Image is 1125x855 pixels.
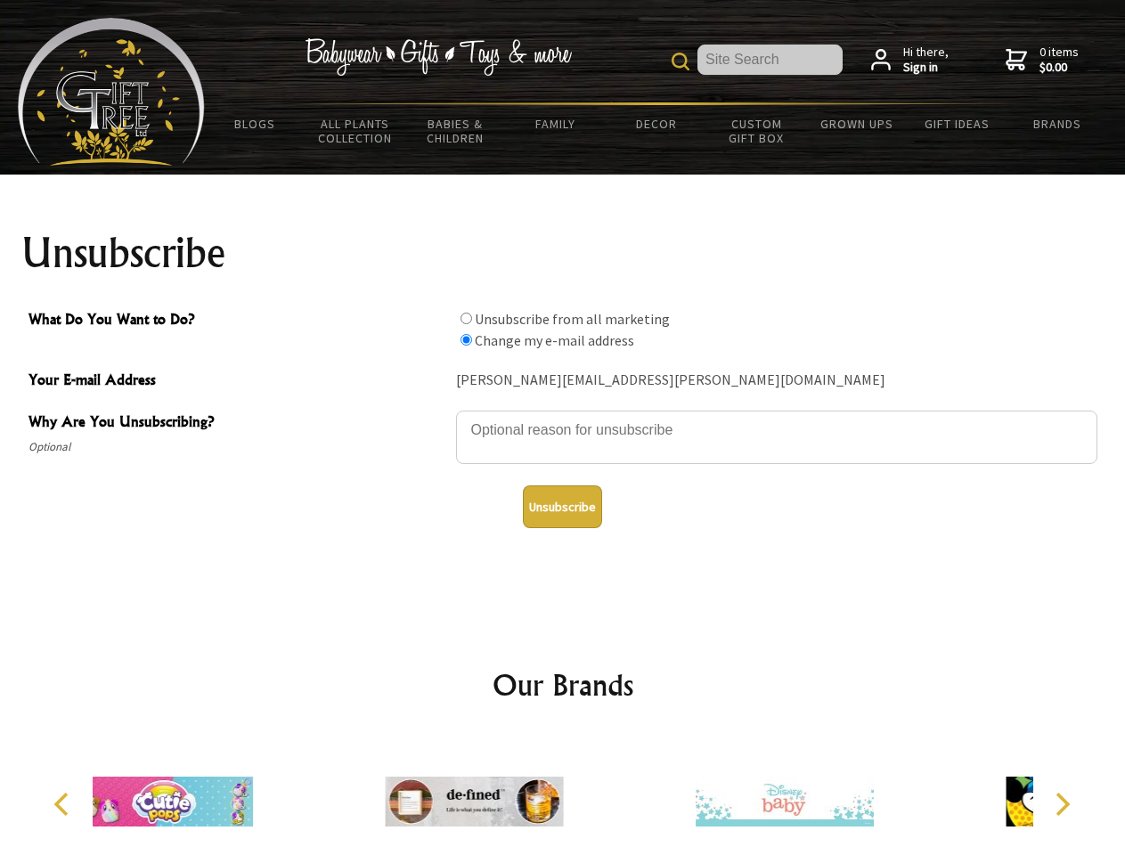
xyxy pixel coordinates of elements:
[475,310,670,328] label: Unsubscribe from all marketing
[606,105,706,142] a: Decor
[903,60,949,76] strong: Sign in
[706,105,807,157] a: Custom Gift Box
[1039,44,1079,76] span: 0 items
[36,664,1090,706] h2: Our Brands
[45,785,84,824] button: Previous
[475,331,634,349] label: Change my e-mail address
[405,105,506,157] a: Babies & Children
[672,53,689,70] img: product search
[29,308,447,334] span: What Do You Want to Do?
[461,334,472,346] input: What Do You Want to Do?
[29,369,447,395] span: Your E-mail Address
[1042,785,1081,824] button: Next
[1006,45,1079,76] a: 0 items$0.00
[907,105,1007,142] a: Gift Ideas
[1007,105,1108,142] a: Brands
[697,45,843,75] input: Site Search
[306,105,406,157] a: All Plants Collection
[1039,60,1079,76] strong: $0.00
[29,411,447,436] span: Why Are You Unsubscribing?
[305,38,572,76] img: Babywear - Gifts - Toys & more
[903,45,949,76] span: Hi there,
[21,232,1105,274] h1: Unsubscribe
[461,313,472,324] input: What Do You Want to Do?
[871,45,949,76] a: Hi there,Sign in
[456,411,1097,464] textarea: Why Are You Unsubscribing?
[29,436,447,458] span: Optional
[523,485,602,528] button: Unsubscribe
[456,367,1097,395] div: [PERSON_NAME][EMAIL_ADDRESS][PERSON_NAME][DOMAIN_NAME]
[205,105,306,142] a: BLOGS
[506,105,607,142] a: Family
[18,18,205,166] img: Babyware - Gifts - Toys and more...
[806,105,907,142] a: Grown Ups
